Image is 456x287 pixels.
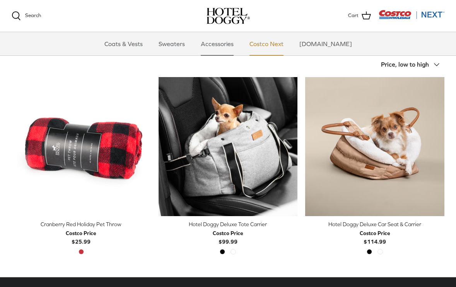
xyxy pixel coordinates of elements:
div: Hotel Doggy Deluxe Tote Carrier [159,220,298,229]
div: Cranberry Red Holiday Pet Throw [12,220,151,229]
b: $114.99 [360,229,390,245]
b: $99.99 [213,229,243,245]
a: Hotel Doggy Deluxe Car Seat & Carrier Costco Price$114.99 [305,220,444,246]
a: Cranberry Red Holiday Pet Throw Costco Price$25.99 [12,220,151,246]
b: $25.99 [66,229,96,245]
div: Costco Price [213,229,243,237]
div: Costco Price [360,229,390,237]
a: [DOMAIN_NAME] [292,32,359,55]
a: Cranberry Red Holiday Pet Throw [12,77,151,217]
span: Price, low to high [381,61,429,68]
img: hoteldoggycom [207,8,250,24]
a: Costco Next [243,32,290,55]
a: Hotel Doggy Deluxe Car Seat & Carrier [305,77,444,217]
a: Search [12,11,41,21]
a: Accessories [194,32,241,55]
a: Coats & Vests [97,32,150,55]
img: Costco Next [379,10,444,19]
a: Hotel Doggy Deluxe Tote Carrier Costco Price$99.99 [159,220,298,246]
div: Hotel Doggy Deluxe Car Seat & Carrier [305,220,444,229]
div: Costco Price [66,229,96,237]
a: hoteldoggy.com hoteldoggycom [207,8,250,24]
span: Search [25,12,41,18]
span: Cart [348,12,359,20]
a: Sweaters [152,32,192,55]
button: Price, low to high [381,56,444,73]
a: Cart [348,11,371,21]
a: Hotel Doggy Deluxe Tote Carrier [159,77,298,217]
a: Visit Costco Next [379,15,444,21]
